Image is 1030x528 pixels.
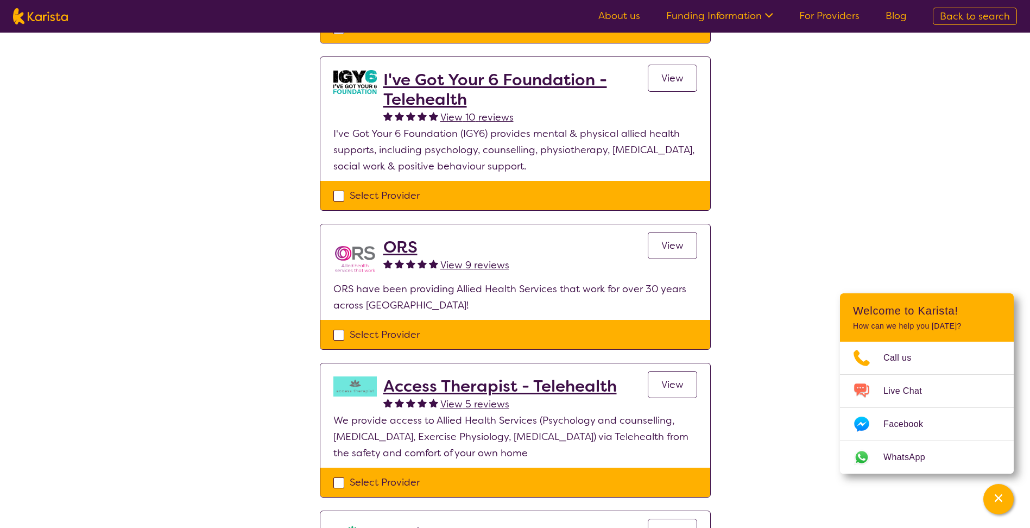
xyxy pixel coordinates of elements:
[799,9,860,22] a: For Providers
[886,9,907,22] a: Blog
[883,416,936,432] span: Facebook
[406,111,415,121] img: fullstar
[333,412,697,461] p: We provide access to Allied Health Services (Psychology and counselling, [MEDICAL_DATA], Exercise...
[666,9,773,22] a: Funding Information
[406,259,415,268] img: fullstar
[383,70,648,109] a: I've Got Your 6 Foundation - Telehealth
[429,111,438,121] img: fullstar
[440,398,509,411] span: View 5 reviews
[840,342,1014,474] ul: Choose channel
[406,398,415,407] img: fullstar
[383,111,393,121] img: fullstar
[440,257,509,273] a: View 9 reviews
[940,10,1010,23] span: Back to search
[840,441,1014,474] a: Web link opens in a new tab.
[333,125,697,174] p: I've Got Your 6 Foundation (IGY6) provides mental & physical allied health supports, including ps...
[648,371,697,398] a: View
[429,398,438,407] img: fullstar
[648,65,697,92] a: View
[383,237,509,257] a: ORS
[648,232,697,259] a: View
[661,72,684,85] span: View
[883,449,938,466] span: WhatsApp
[418,111,427,121] img: fullstar
[661,239,684,252] span: View
[983,484,1014,514] button: Channel Menu
[840,293,1014,474] div: Channel Menu
[333,70,377,94] img: aw0qclyvxjfem2oefjis.jpg
[13,8,68,24] img: Karista logo
[440,111,514,124] span: View 10 reviews
[333,376,377,397] img: hzy3j6chfzohyvwdpojv.png
[333,237,377,281] img: nspbnteb0roocrxnmwip.png
[661,378,684,391] span: View
[883,383,935,399] span: Live Chat
[383,376,617,396] a: Access Therapist - Telehealth
[440,396,509,412] a: View 5 reviews
[333,281,697,313] p: ORS have been providing Allied Health Services that work for over 30 years across [GEOGRAPHIC_DATA]!
[395,259,404,268] img: fullstar
[429,259,438,268] img: fullstar
[418,259,427,268] img: fullstar
[383,259,393,268] img: fullstar
[383,398,393,407] img: fullstar
[853,322,1001,331] p: How can we help you [DATE]?
[598,9,640,22] a: About us
[853,304,1001,317] h2: Welcome to Karista!
[440,109,514,125] a: View 10 reviews
[883,350,925,366] span: Call us
[933,8,1017,25] a: Back to search
[395,398,404,407] img: fullstar
[440,259,509,272] span: View 9 reviews
[395,111,404,121] img: fullstar
[418,398,427,407] img: fullstar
